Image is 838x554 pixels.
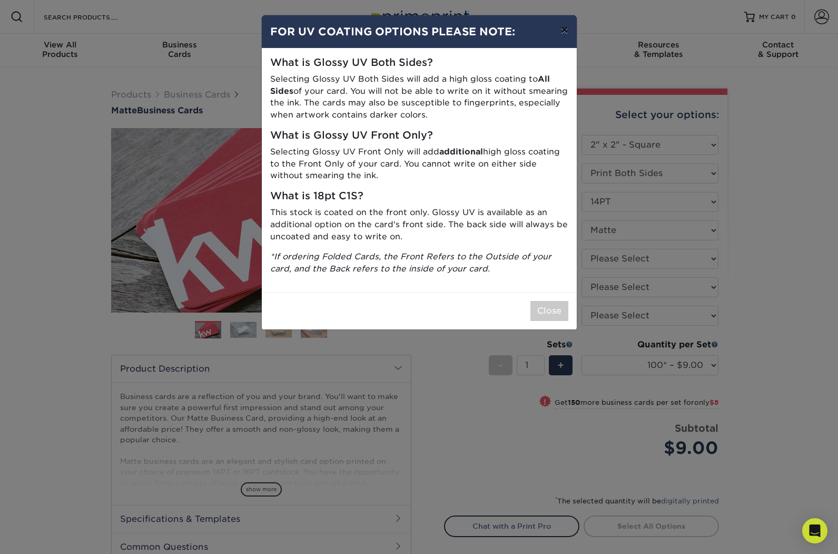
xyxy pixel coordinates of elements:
[530,301,568,321] button: Close
[270,146,568,182] p: Selecting Glossy UV Front Only will add high gloss coating to the Front Only of your card. You ca...
[439,147,483,157] strong: additional
[552,15,576,45] button: ×
[270,190,568,202] h5: What is 18pt C1S?
[270,57,568,69] h5: What is Glossy UV Both Sides?
[802,518,827,543] div: Open Intercom Messenger
[270,251,551,274] i: *If ordering Folded Cards, the Front Refers to the Outside of your card, and the Back refers to t...
[270,130,568,142] h5: What is Glossy UV Front Only?
[270,207,568,242] p: This stock is coated on the front only. Glossy UV is available as an additional option on the car...
[270,73,568,121] p: Selecting Glossy UV Both Sides will add a high gloss coating to of your card. You will not be abl...
[270,24,568,40] h4: FOR UV COATING OPTIONS PLEASE NOTE:
[270,74,550,96] strong: All Sides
